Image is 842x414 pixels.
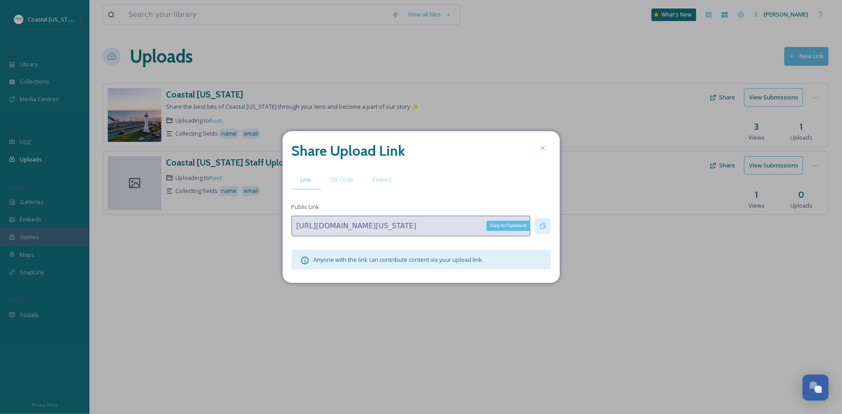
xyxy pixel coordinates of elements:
span: Public Link [292,203,320,211]
button: Open Chat [803,375,829,401]
span: Embed [373,175,392,184]
span: QR Code [330,175,354,184]
div: Copy to Clipboard [487,221,530,230]
span: Link [301,175,312,184]
span: Anyone with the link can contribute content via your upload link. [314,256,484,264]
h2: Share Upload Link [292,140,406,162]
